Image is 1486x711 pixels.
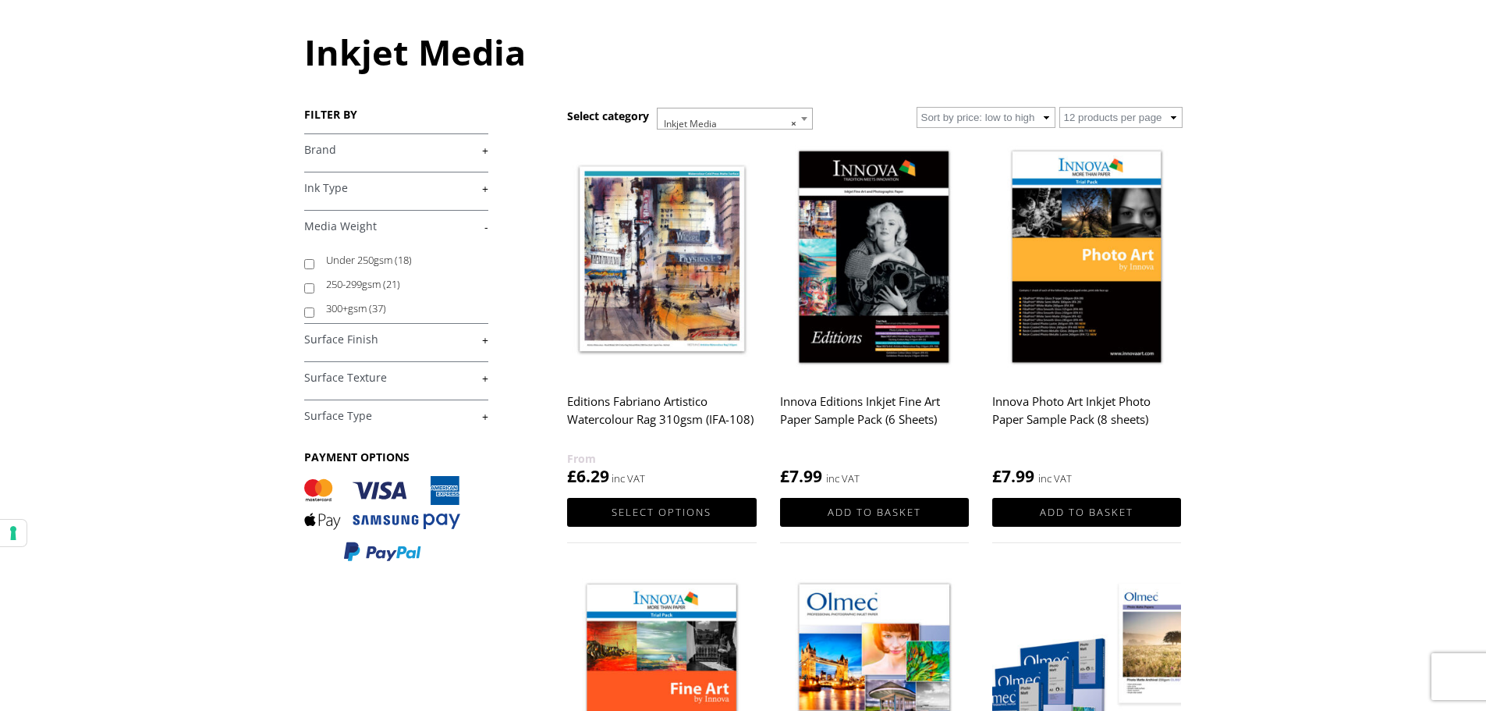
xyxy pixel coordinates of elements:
a: Add to basket: “Innova Editions Inkjet Fine Art Paper Sample Pack (6 Sheets)” [780,498,969,527]
a: Editions Fabriano Artistico Watercolour Rag 310gsm (IFA-108) £6.29 [567,140,756,488]
h4: Surface Texture [304,361,488,393]
strong: inc VAT [1038,470,1072,488]
img: Innova Photo Art Inkjet Photo Paper Sample Pack (8 sheets) [992,140,1181,377]
a: + [304,409,488,424]
bdi: 7.99 [780,465,822,487]
span: £ [992,465,1002,487]
h4: Ink Type [304,172,488,203]
h3: FILTER BY [304,107,488,122]
a: - [304,219,488,234]
span: Inkjet Media [657,108,813,130]
h2: Innova Editions Inkjet Fine Art Paper Sample Pack (6 Sheets) [780,387,969,450]
h2: Editions Fabriano Artistico Watercolour Rag 310gsm (IFA-108) [567,387,756,450]
a: Innova Editions Inkjet Fine Art Paper Sample Pack (6 Sheets) £7.99 inc VAT [780,140,969,488]
span: £ [567,465,576,487]
select: Shop order [917,107,1055,128]
img: Editions Fabriano Artistico Watercolour Rag 310gsm (IFA-108) [567,140,756,377]
span: (21) [383,277,400,291]
label: 250-299gsm [326,272,473,297]
label: Under 250gsm [326,248,473,272]
h3: Select category [567,108,649,123]
span: Inkjet Media [658,108,812,140]
span: £ [780,465,789,487]
a: + [304,332,488,347]
h4: Surface Finish [304,323,488,354]
img: Innova Editions Inkjet Fine Art Paper Sample Pack (6 Sheets) [780,140,969,377]
span: (18) [395,253,412,267]
span: (37) [369,301,386,315]
h2: Innova Photo Art Inkjet Photo Paper Sample Pack (8 sheets) [992,387,1181,450]
a: Select options for “Editions Fabriano Artistico Watercolour Rag 310gsm (IFA-108)” [567,498,756,527]
a: Add to basket: “Innova Photo Art Inkjet Photo Paper Sample Pack (8 sheets)” [992,498,1181,527]
h3: PAYMENT OPTIONS [304,450,488,464]
a: + [304,371,488,386]
h1: Inkjet Media [304,28,1183,76]
strong: inc VAT [826,470,860,488]
a: Innova Photo Art Inkjet Photo Paper Sample Pack (8 sheets) £7.99 inc VAT [992,140,1181,488]
h4: Brand [304,133,488,165]
span: × [791,113,796,135]
a: + [304,143,488,158]
bdi: 6.29 [567,465,609,487]
h4: Surface Type [304,400,488,431]
img: PAYMENT OPTIONS [304,476,460,563]
bdi: 7.99 [992,465,1034,487]
h4: Media Weight [304,210,488,241]
label: 300+gsm [326,297,473,321]
a: + [304,181,488,196]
